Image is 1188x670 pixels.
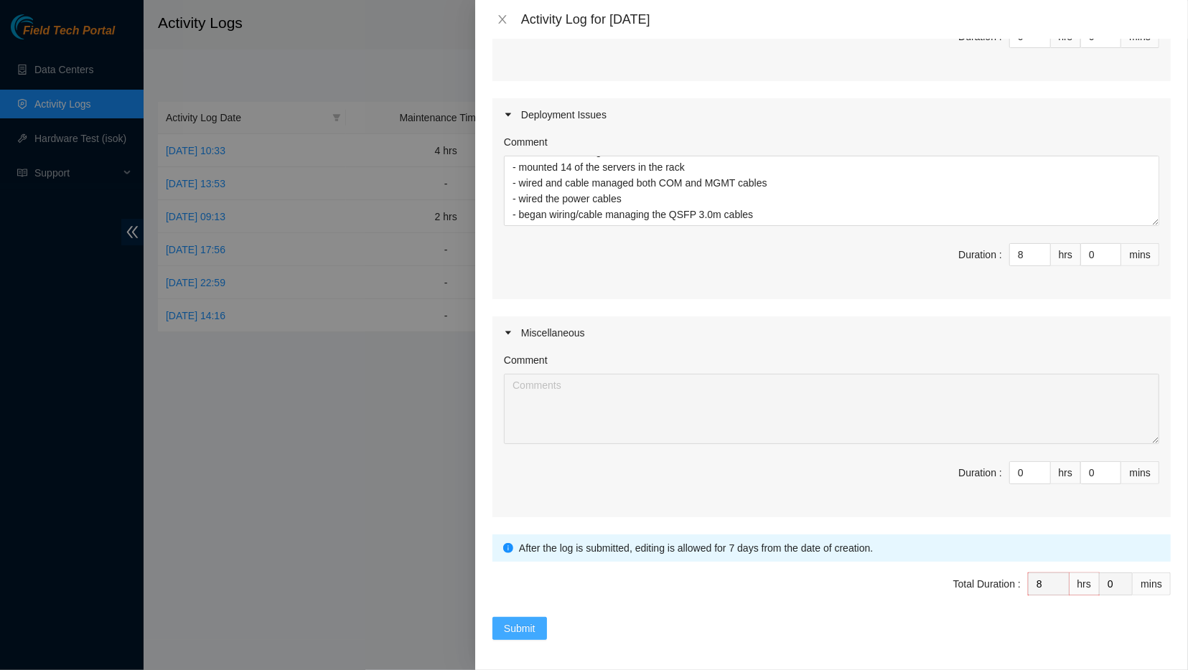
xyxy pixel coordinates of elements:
[504,352,548,368] label: Comment
[497,14,508,25] span: close
[1070,572,1100,595] div: hrs
[503,543,513,553] span: info-circle
[492,13,513,27] button: Close
[492,98,1171,131] div: Deployment Issues
[1121,243,1159,266] div: mins
[492,617,547,640] button: Submit
[504,329,513,337] span: caret-right
[504,621,535,636] span: Submit
[1051,461,1081,484] div: hrs
[953,576,1021,592] div: Total Duration :
[1051,243,1081,266] div: hrs
[492,316,1171,349] div: Miscellaneous
[958,247,1002,263] div: Duration :
[521,11,1171,27] div: Activity Log for [DATE]
[958,465,1002,481] div: Duration :
[1121,461,1159,484] div: mins
[519,540,1160,556] div: After the log is submitted, editing is allowed for 7 days from the date of creation.
[1133,572,1171,595] div: mins
[504,134,548,150] label: Comment
[504,374,1159,444] textarea: Comment
[504,110,513,119] span: caret-right
[504,156,1159,226] textarea: Comment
